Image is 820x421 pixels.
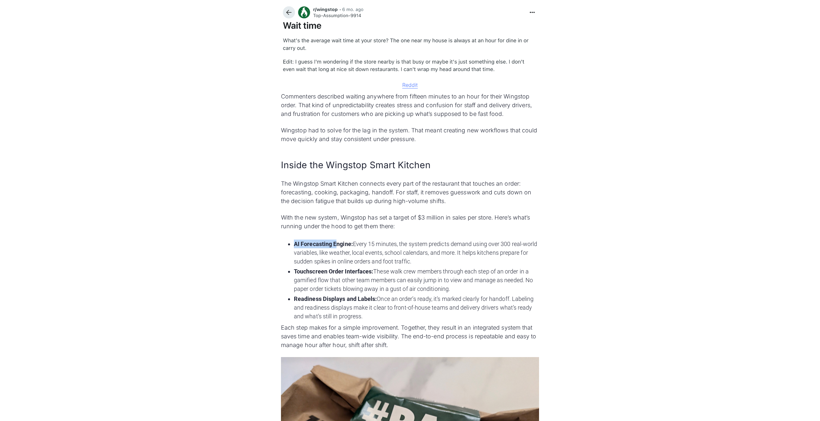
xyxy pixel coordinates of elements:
[281,179,539,205] p: The Wingstop Smart Kitchen connects every part of the restaurant that touches an order: forecasti...
[281,213,539,231] p: With the new system, Wingstop has set a target of $3 million in sales per store. Here’s what’s ru...
[281,126,539,143] p: Wingstop had to solve for the lag in the system. That meant creating new workflows that could mov...
[294,268,373,275] strong: Touchscreen Order Interfaces:
[281,159,539,171] h2: Inside the Wingstop Smart Kitchen
[294,241,353,247] strong: AI Forecasting Engine:
[402,82,418,88] a: Reddit
[294,240,539,266] li: Every 15 minutes, the system predicts demand using over 300 real-world variables, like weather, l...
[281,323,539,349] p: Each step makes for a simple improvement. Together, they result in an integrated system that save...
[294,295,377,302] strong: Readiness Displays and Labels:
[294,294,539,321] li: Once an order’s ready, it’s marked clearly for handoff. Labeling and readiness displays make it c...
[294,267,539,293] li: These walk crew members through each step of an order in a gamified flow that other team members ...
[281,92,539,118] p: Commenters described waiting anywhere from fifteen minutes to an hour for their Wingstop order. T...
